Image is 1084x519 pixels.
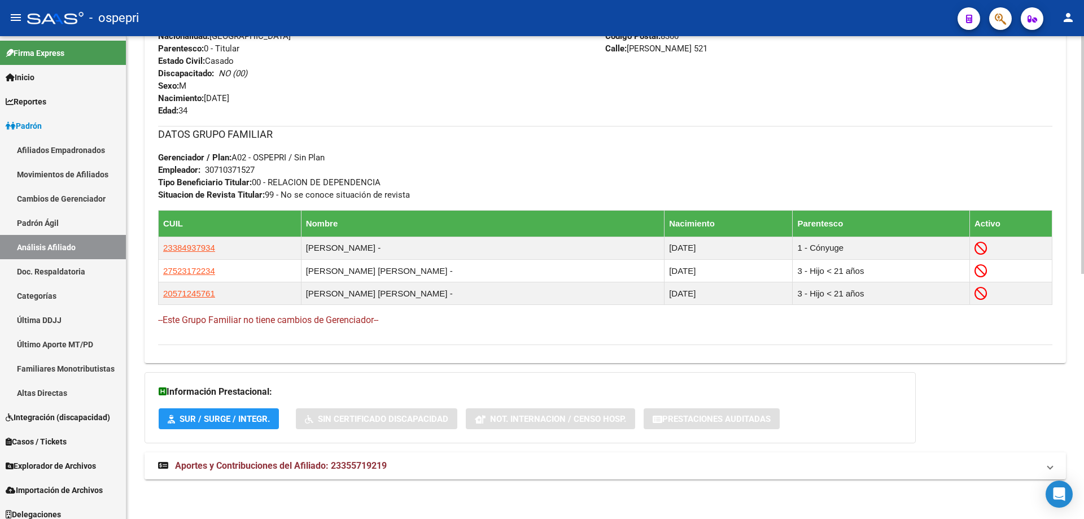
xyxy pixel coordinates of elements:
[605,43,627,54] strong: Calle:
[163,289,215,298] span: 20571245761
[158,190,265,200] strong: Situacion de Revista Titular:
[301,210,665,237] th: Nombre
[158,93,229,103] span: [DATE]
[1061,11,1075,24] mat-icon: person
[158,152,231,163] strong: Gerenciador / Plan:
[205,164,255,176] div: 30710371527
[9,11,23,24] mat-icon: menu
[158,68,214,78] strong: Discapacitado:
[6,71,34,84] span: Inicio
[605,31,679,41] span: 8300
[158,56,205,66] strong: Estado Civil:
[6,460,96,472] span: Explorador de Archivos
[159,408,279,429] button: SUR / SURGE / INTEGR.
[158,106,178,116] strong: Edad:
[1046,481,1073,508] div: Open Intercom Messenger
[793,260,970,282] td: 3 - Hijo < 21 años
[159,384,902,400] h3: Información Prestacional:
[301,282,665,305] td: [PERSON_NAME] [PERSON_NAME] -
[793,282,970,305] td: 3 - Hijo < 21 años
[158,81,179,91] strong: Sexo:
[6,120,42,132] span: Padrón
[158,81,186,91] span: M
[665,260,793,282] td: [DATE]
[158,43,239,54] span: 0 - Titular
[970,210,1052,237] th: Activo
[644,408,780,429] button: Prestaciones Auditadas
[158,190,410,200] span: 99 - No se conoce situación de revista
[301,237,665,259] td: [PERSON_NAME] -
[158,165,200,175] strong: Empleador:
[301,260,665,282] td: [PERSON_NAME] [PERSON_NAME] -
[318,414,448,424] span: Sin Certificado Discapacidad
[158,56,234,66] span: Casado
[163,266,215,276] span: 27523172234
[89,6,139,30] span: - ospepri
[793,237,970,259] td: 1 - Cónyuge
[6,411,110,424] span: Integración (discapacidad)
[490,414,626,424] span: Not. Internacion / Censo Hosp.
[6,484,103,496] span: Importación de Archivos
[158,177,381,187] span: 00 - RELACION DE DEPENDENCIA
[158,177,252,187] strong: Tipo Beneficiario Titular:
[665,210,793,237] th: Nacimiento
[163,243,215,252] span: 23384937934
[296,408,457,429] button: Sin Certificado Discapacidad
[158,43,204,54] strong: Parentesco:
[180,414,270,424] span: SUR / SURGE / INTEGR.
[145,452,1066,479] mat-expansion-panel-header: Aportes y Contribuciones del Afiliado: 23355719219
[662,414,771,424] span: Prestaciones Auditadas
[158,127,1052,142] h3: DATOS GRUPO FAMILIAR
[158,93,204,103] strong: Nacimiento:
[159,210,301,237] th: CUIL
[6,47,64,59] span: Firma Express
[665,237,793,259] td: [DATE]
[158,31,209,41] strong: Nacionalidad:
[158,314,1052,326] h4: --Este Grupo Familiar no tiene cambios de Gerenciador--
[158,31,291,41] span: [GEOGRAPHIC_DATA]
[665,282,793,305] td: [DATE]
[605,31,661,41] strong: Código Postal:
[158,152,325,163] span: A02 - OSPEPRI / Sin Plan
[175,460,387,471] span: Aportes y Contribuciones del Afiliado: 23355719219
[6,435,67,448] span: Casos / Tickets
[793,210,970,237] th: Parentesco
[466,408,635,429] button: Not. Internacion / Censo Hosp.
[158,106,187,116] span: 34
[218,68,247,78] i: NO (00)
[605,43,707,54] span: [PERSON_NAME] 521
[6,95,46,108] span: Reportes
